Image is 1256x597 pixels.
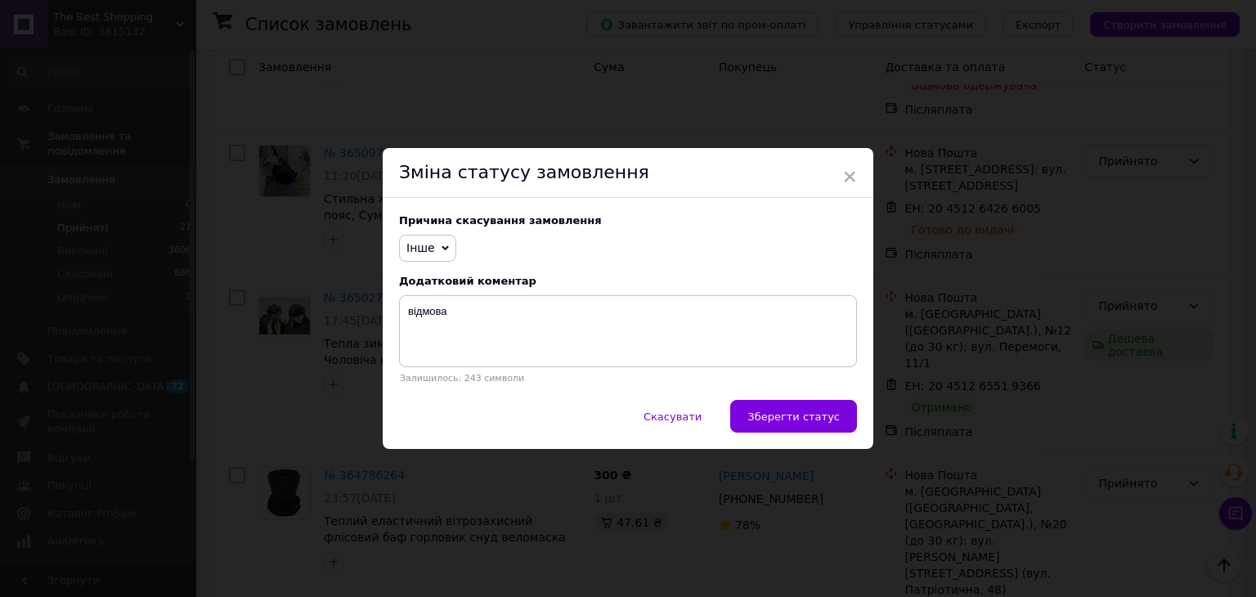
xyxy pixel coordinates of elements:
[842,163,857,191] span: ×
[747,411,840,423] span: Зберегти статус
[626,400,719,433] button: Скасувати
[383,148,873,198] div: Зміна статусу замовлення
[644,411,702,423] span: Скасувати
[406,241,435,254] span: Інше
[399,214,857,227] div: Причина скасування замовлення
[399,295,857,367] textarea: відмова
[399,275,857,287] div: Додатковий коментар
[730,400,857,433] button: Зберегти статус
[399,373,857,384] p: Залишилось: 243 символи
